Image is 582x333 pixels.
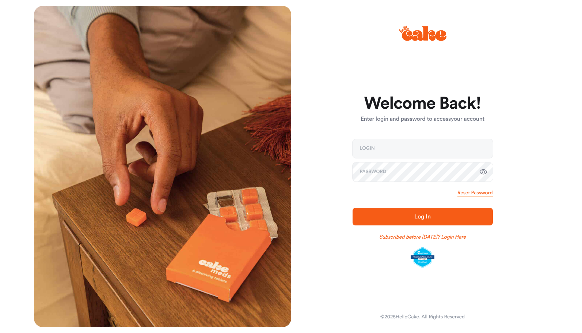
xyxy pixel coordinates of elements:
[353,95,493,112] h1: Welcome Back!
[457,189,492,197] a: Reset Password
[353,115,493,124] p: Enter login and password to access your account
[411,247,434,268] img: legit-script-certified.png
[414,214,430,220] span: Log In
[353,208,493,225] button: Log In
[379,233,466,241] a: Subscribed before [DATE]? Login Here
[380,313,465,321] div: © 2025 HelloCake. All Rights Reserved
